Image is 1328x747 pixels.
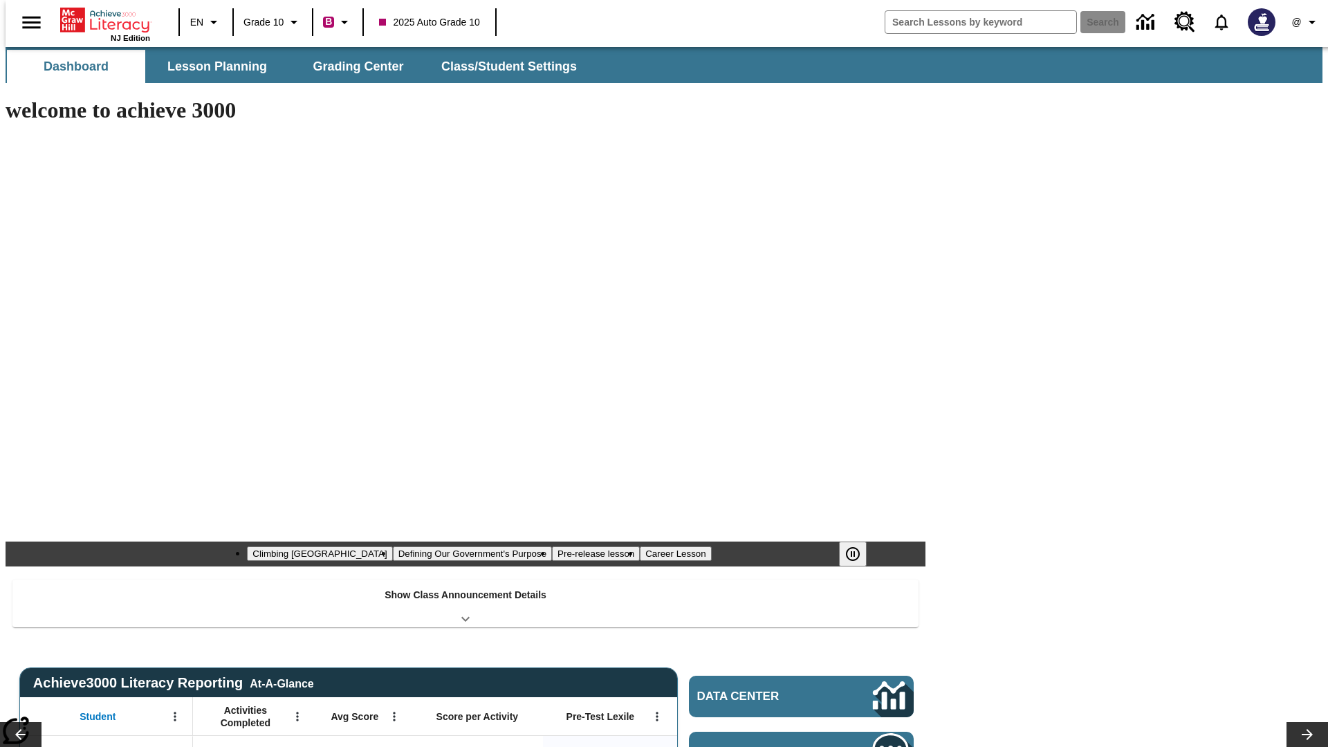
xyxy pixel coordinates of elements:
span: Pre-Test Lexile [566,710,635,723]
button: Select a new avatar [1239,4,1284,40]
span: Grade 10 [243,15,284,30]
span: Data Center [697,690,827,703]
button: Open Menu [165,706,185,727]
button: Boost Class color is violet red. Change class color [317,10,358,35]
a: Notifications [1203,4,1239,40]
button: Slide 3 Pre-release lesson [552,546,640,561]
button: Class/Student Settings [430,50,588,83]
button: Grade: Grade 10, Select a grade [238,10,308,35]
button: Open Menu [647,706,667,727]
span: EN [190,15,203,30]
button: Slide 2 Defining Our Government's Purpose [393,546,552,561]
div: Pause [839,542,880,566]
span: Achieve3000 Literacy Reporting [33,675,314,691]
p: Show Class Announcement Details [385,588,546,602]
span: @ [1291,15,1301,30]
button: Slide 4 Career Lesson [640,546,711,561]
button: Pause [839,542,867,566]
button: Open Menu [384,706,405,727]
button: Lesson carousel, Next [1286,722,1328,747]
div: SubNavbar [6,47,1322,83]
button: Dashboard [7,50,145,83]
button: Profile/Settings [1284,10,1328,35]
button: Grading Center [289,50,427,83]
span: Score per Activity [436,710,519,723]
span: Avg Score [331,710,378,723]
span: B [325,13,332,30]
span: Activities Completed [200,704,291,729]
div: SubNavbar [6,50,589,83]
img: Avatar [1248,8,1275,36]
span: Student [80,710,116,723]
div: Home [60,5,150,42]
input: search field [885,11,1076,33]
button: Lesson Planning [148,50,286,83]
span: 2025 Auto Grade 10 [379,15,479,30]
a: Data Center [1128,3,1166,41]
a: Home [60,6,150,34]
button: Slide 1 Climbing Mount Tai [247,546,392,561]
button: Open side menu [11,2,52,43]
div: At-A-Glance [250,675,313,690]
button: Open Menu [287,706,308,727]
button: Language: EN, Select a language [184,10,228,35]
a: Data Center [689,676,914,717]
a: Resource Center, Will open in new tab [1166,3,1203,41]
span: NJ Edition [111,34,150,42]
div: Show Class Announcement Details [12,580,919,627]
h1: welcome to achieve 3000 [6,98,925,123]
